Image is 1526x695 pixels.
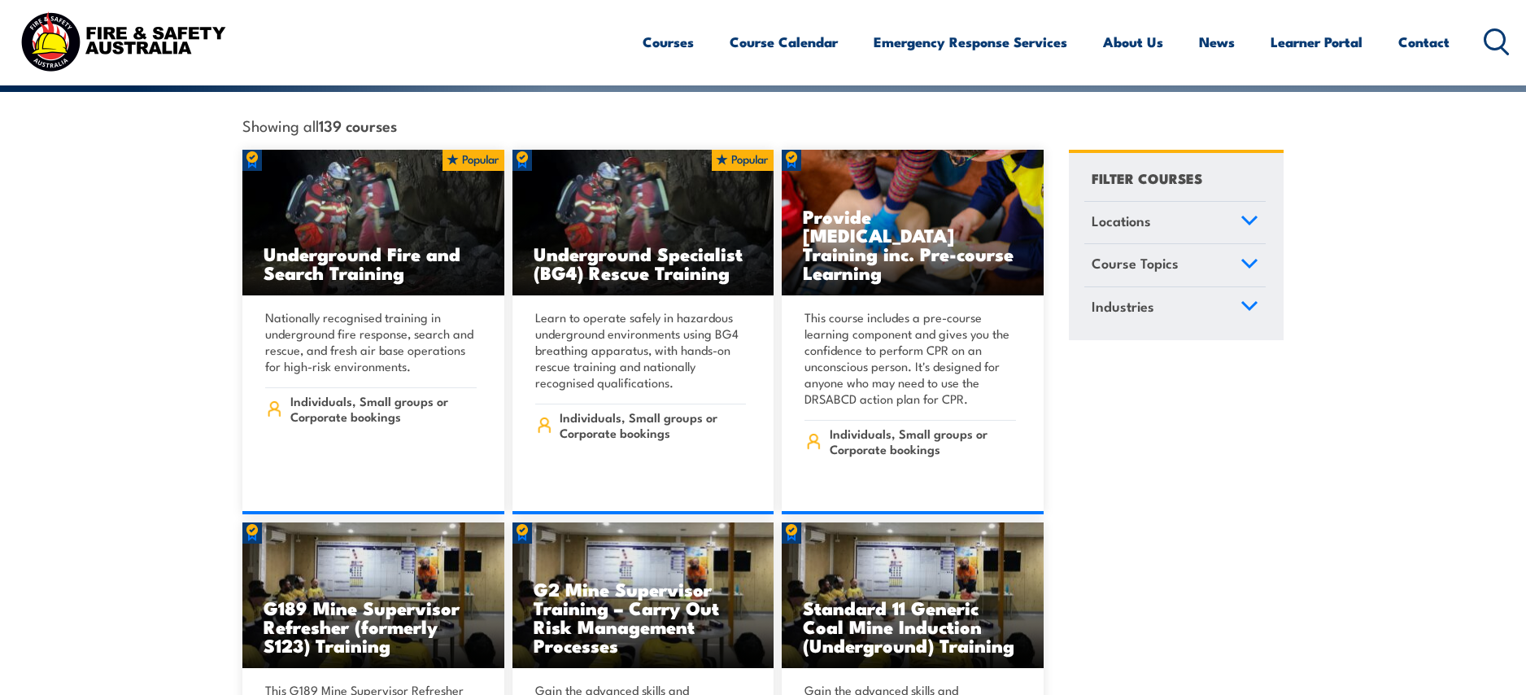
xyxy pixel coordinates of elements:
[874,20,1067,63] a: Emergency Response Services
[1092,167,1202,189] h4: FILTER COURSES
[643,20,694,63] a: Courses
[242,150,504,296] a: Underground Fire and Search Training
[319,114,397,136] strong: 139 courses
[1199,20,1235,63] a: News
[242,116,397,133] span: Showing all
[1103,20,1163,63] a: About Us
[782,150,1044,296] a: Provide [MEDICAL_DATA] Training inc. Pre-course Learning
[512,150,774,296] img: Underground mine rescue
[534,579,753,654] h3: G2 Mine Supervisor Training – Carry Out Risk Management Processes
[242,522,504,669] img: Standard 11 Generic Coal Mine Induction (Surface) TRAINING (1)
[1092,210,1151,232] span: Locations
[290,393,477,424] span: Individuals, Small groups or Corporate bookings
[782,150,1044,296] img: Low Voltage Rescue and Provide CPR
[803,207,1022,282] h3: Provide [MEDICAL_DATA] Training inc. Pre-course Learning
[1084,287,1266,330] a: Industries
[512,522,774,669] a: G2 Mine Supervisor Training – Carry Out Risk Management Processes
[242,150,504,296] img: Underground mine rescue
[265,309,477,374] p: Nationally recognised training in underground fire response, search and rescue, and fresh air bas...
[1398,20,1450,63] a: Contact
[782,522,1044,669] a: Standard 11 Generic Coal Mine Induction (Underground) Training
[782,522,1044,669] img: Standard 11 Generic Coal Mine Induction (Surface) TRAINING (1)
[534,244,753,282] h3: Underground Specialist (BG4) Rescue Training
[803,598,1022,654] h3: Standard 11 Generic Coal Mine Induction (Underground) Training
[512,522,774,669] img: Standard 11 Generic Coal Mine Induction (Surface) TRAINING (1)
[1092,295,1154,317] span: Industries
[730,20,838,63] a: Course Calendar
[804,309,1016,407] p: This course includes a pre-course learning component and gives you the confidence to perform CPR ...
[242,522,504,669] a: G189 Mine Supervisor Refresher (formerly S123) Training
[1271,20,1362,63] a: Learner Portal
[264,244,483,282] h3: Underground Fire and Search Training
[535,309,747,391] p: Learn to operate safely in hazardous underground environments using BG4 breathing apparatus, with...
[1084,202,1266,244] a: Locations
[1084,244,1266,286] a: Course Topics
[560,409,746,440] span: Individuals, Small groups or Corporate bookings
[512,150,774,296] a: Underground Specialist (BG4) Rescue Training
[264,598,483,654] h3: G189 Mine Supervisor Refresher (formerly S123) Training
[830,426,1016,457] span: Individuals, Small groups or Corporate bookings
[1092,252,1179,274] span: Course Topics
